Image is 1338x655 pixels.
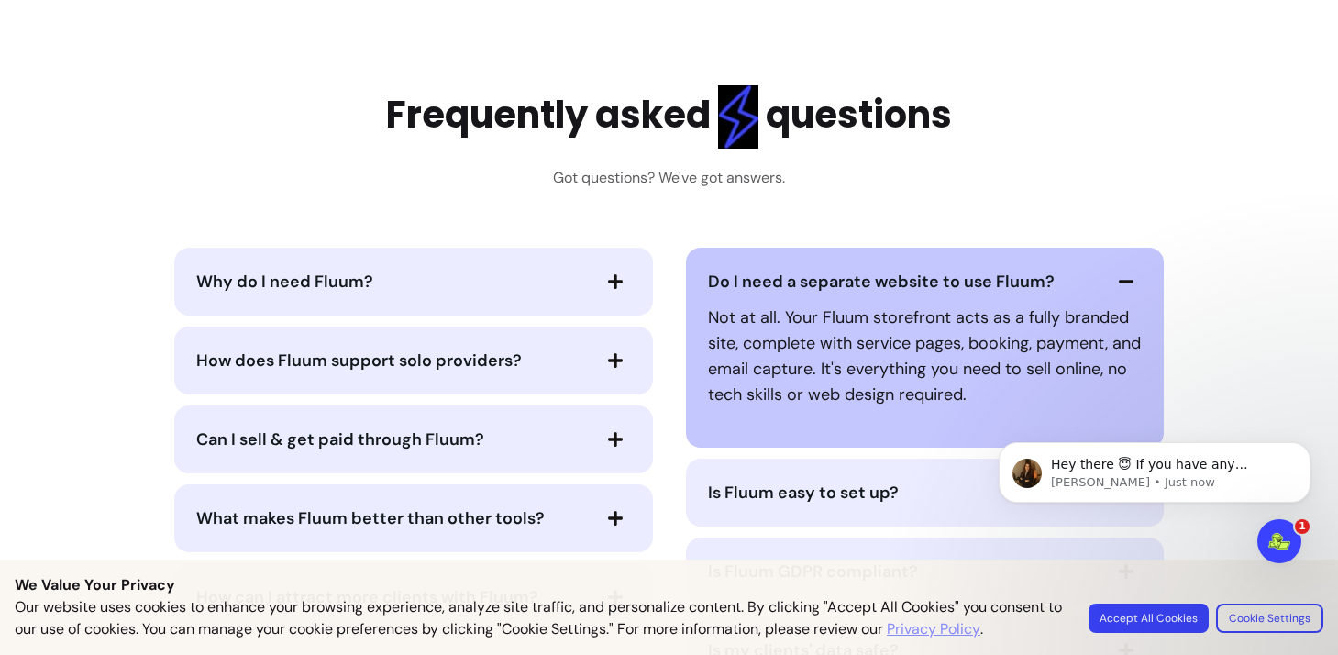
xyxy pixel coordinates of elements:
span: How does Fluum support solo providers? [196,350,522,372]
button: Do I need a separate website to use Fluum? [708,266,1142,297]
button: Can I sell & get paid through Fluum? [196,424,630,455]
button: Is Fluum GDPR compliant? [708,556,1142,587]
span: Is Fluum easy to set up? [708,482,899,504]
button: How does Fluum support solo providers? [196,345,630,376]
iframe: Intercom live chat [1257,519,1301,563]
div: Do I need a separate website to use Fluum? [708,297,1142,415]
span: Why do I need Fluum? [196,271,373,293]
p: Not at all. Your Fluum storefront acts as a fully branded site, complete with service pages, book... [708,305,1142,407]
button: Accept All Cookies [1089,604,1209,633]
button: Is Fluum easy to set up? [708,477,1142,508]
span: What makes Fluum better than other tools? [196,507,545,529]
span: Can I sell & get paid through Fluum? [196,428,484,450]
button: What makes Fluum better than other tools? [196,503,630,534]
h2: Frequently asked questions [386,85,952,149]
img: flashlight Blue [718,85,758,149]
iframe: Intercom notifications message [971,404,1338,605]
p: Our website uses cookies to enhance your browsing experience, analyze site traffic, and personali... [15,596,1067,640]
p: We Value Your Privacy [15,574,1323,596]
span: Do I need a separate website to use Fluum? [708,271,1055,293]
button: Cookie Settings [1216,604,1323,633]
h3: Got questions? We've got answers. [553,167,785,189]
button: Why do I need Fluum? [196,266,630,297]
span: 1 [1295,519,1310,534]
a: Privacy Policy [887,618,980,640]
